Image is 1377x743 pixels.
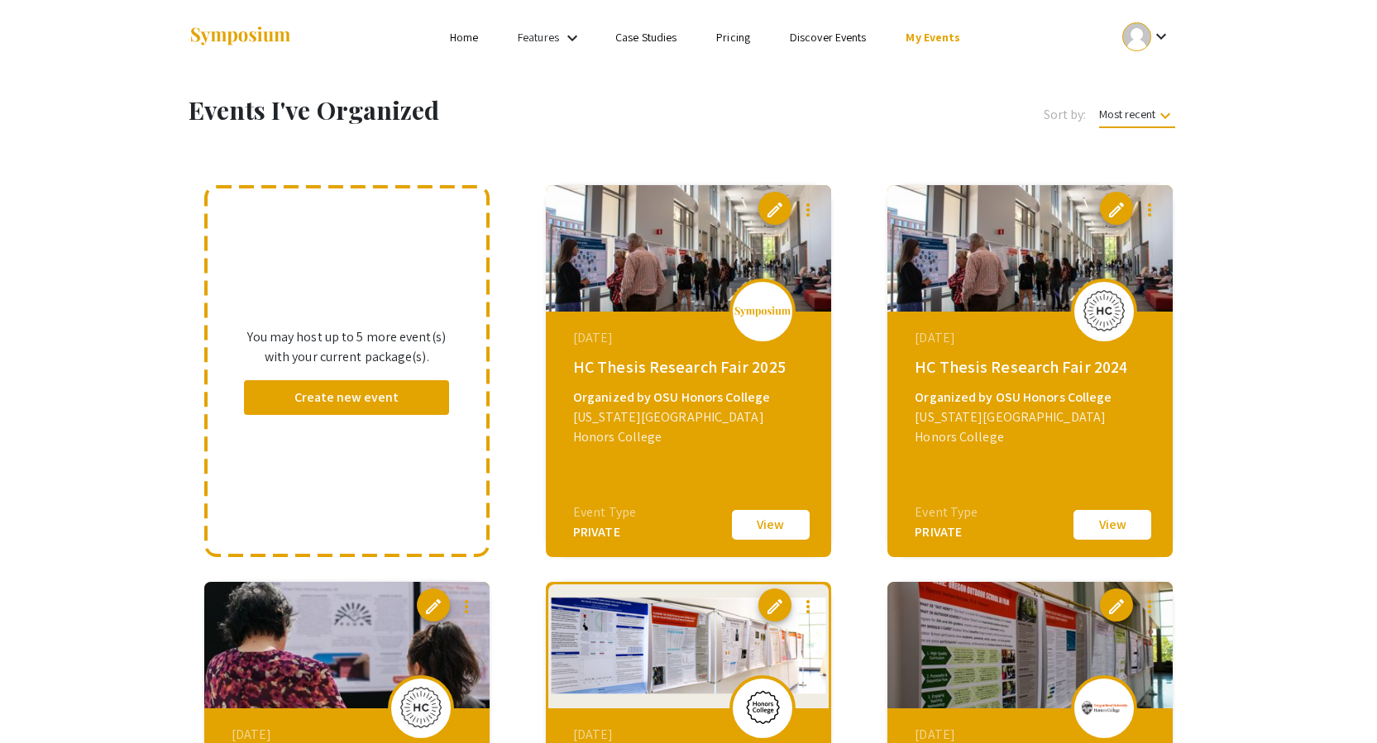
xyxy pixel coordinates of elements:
[1079,290,1129,331] img: hc-thesis-research-fair-2024_eventLogo_c6927e_.jpg
[790,30,867,45] a: Discover Events
[573,388,808,407] div: Organized by OSU Honors College
[562,28,582,48] mat-icon: Expand Features list
[1107,200,1126,220] span: edit
[457,597,476,617] mat-icon: more_vert
[915,328,1150,348] div: [DATE]
[573,355,808,379] div: HC Thesis Research Fair 2025
[765,597,785,617] span: edit
[417,588,450,622] button: edit
[244,380,450,415] button: Create new event
[1140,200,1159,220] mat-icon: more_vert
[1044,105,1087,125] span: Sort by:
[906,30,960,45] a: My Events
[1140,597,1159,617] mat-icon: more_vert
[189,95,762,125] h1: Events I've Organized
[716,30,750,45] a: Pricing
[546,582,831,708] img: hc-thesis-fair-2022_eventCoverPhoto_bb5abb__thumb.png
[738,687,787,728] img: hc-thesis-fair-2022_eventLogo_d7fd97_.png
[573,522,636,542] div: PRIVATE
[1155,106,1175,126] mat-icon: keyboard_arrow_down
[915,355,1150,379] div: HC Thesis Research Fair 2024
[12,669,70,731] iframe: Chat
[573,407,808,447] div: [US_STATE][GEOGRAPHIC_DATA] Honors College
[1086,99,1188,129] button: Most recent
[1107,597,1126,617] span: edit
[423,597,443,617] span: edit
[450,30,478,45] a: Home
[1151,26,1171,46] mat-icon: Expand account dropdown
[915,502,978,522] div: Event Type
[615,30,677,45] a: Case Studies
[1105,18,1188,55] button: Expand account dropdown
[798,597,818,617] mat-icon: more_vert
[204,582,490,708] img: hc-thesis-research-conference-2023_eventCoverPhoto_bbabb8__thumb.jpg
[518,30,559,45] a: Features
[798,200,818,220] mat-icon: more_vert
[546,185,831,312] img: hc-thesis-research-fair-2025_eventCoverPhoto_d7496f__thumb.jpg
[1079,700,1129,716] img: hc-thesis-research-poster-fair-2021_eventLogo_61367d_.png
[396,687,446,728] img: hc-thesis-research-conference-2023_eventLogo_a967bc_.jpg
[887,582,1173,708] img: hc-thesis-research-poster-fair-2021_eventCoverPhoto_c5748a__thumb.jpg
[887,185,1173,312] img: hc-thesis-research-fair-2024_eventCoverPhoto_8521ba__thumb.jpg
[734,306,791,317] img: logo_v2.png
[573,502,636,522] div: Event Type
[915,388,1150,407] div: Organized by OSU Honors College
[915,407,1150,447] div: [US_STATE][GEOGRAPHIC_DATA] Honors College
[244,327,450,367] p: You may host up to 5 more event(s) with your current package(s).
[758,192,791,225] button: edit
[1100,588,1133,622] button: edit
[758,588,791,622] button: edit
[729,507,812,542] button: View
[1100,192,1133,225] button: edit
[573,328,808,348] div: [DATE]
[1099,107,1175,128] span: Most recent
[1071,507,1154,542] button: View
[189,26,292,48] img: Symposium by ForagerOne
[915,522,978,542] div: PRIVATE
[765,200,785,220] span: edit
